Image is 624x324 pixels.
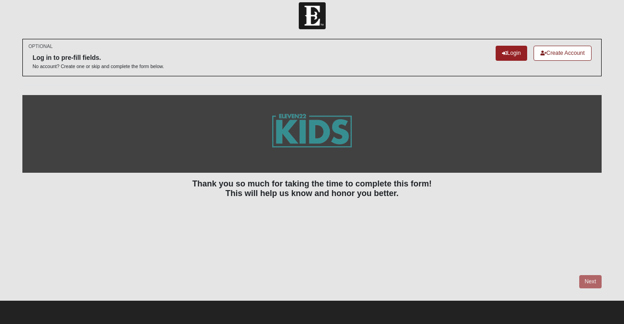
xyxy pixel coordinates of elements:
[254,95,370,173] img: GetImage.ashx
[534,46,592,61] a: Create Account
[32,63,164,70] p: No account? Create one or skip and complete the form below.
[32,54,164,62] h6: Log in to pre-fill fields.
[299,2,326,29] img: Church of Eleven22 Logo
[22,179,602,199] h4: Thank you so much for taking the time to complete this form! This will help us know and honor you...
[28,43,53,50] small: OPTIONAL
[496,46,527,61] a: Login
